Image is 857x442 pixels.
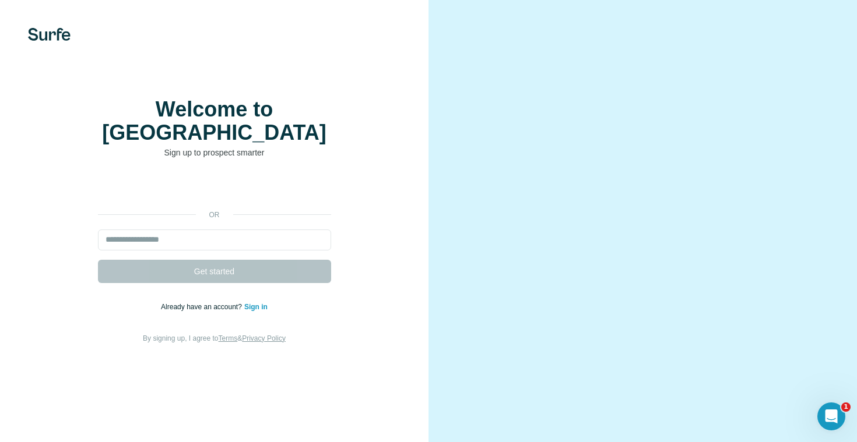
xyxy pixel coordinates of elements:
[219,334,238,342] a: Terms
[98,147,331,158] p: Sign up to prospect smarter
[841,402,851,412] span: 1
[196,210,233,220] p: or
[244,303,268,311] a: Sign in
[161,303,244,311] span: Already have an account?
[92,176,337,201] iframe: Sign in with Google Button
[28,28,71,41] img: Surfe's logo
[817,402,845,430] iframe: Intercom live chat
[143,334,286,342] span: By signing up, I agree to &
[98,98,331,144] h1: Welcome to [GEOGRAPHIC_DATA]
[242,334,286,342] a: Privacy Policy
